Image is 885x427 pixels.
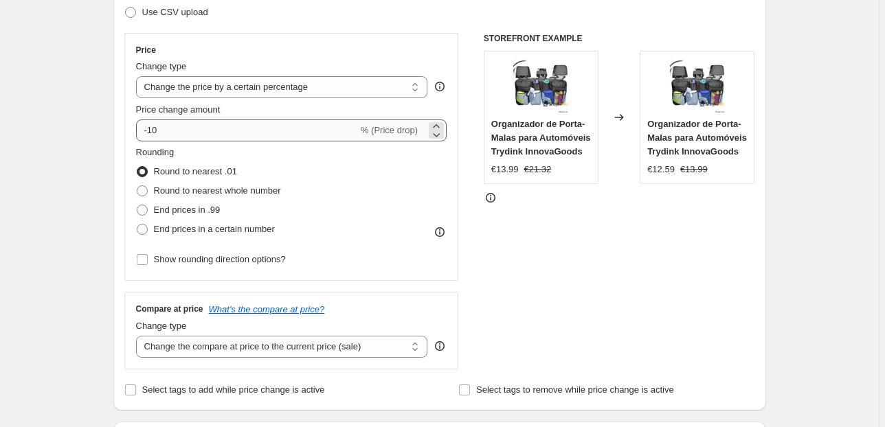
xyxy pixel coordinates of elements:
[524,163,552,176] strike: €21.32
[142,7,208,17] span: Use CSV upload
[154,205,221,215] span: End prices in .99
[142,384,325,395] span: Select tags to add while price change is active
[361,125,418,135] span: % (Price drop)
[154,224,275,234] span: End prices in a certain number
[136,147,175,157] span: Rounding
[136,61,187,71] span: Change type
[670,58,725,113] img: organizador-de-porta-malas-para-automoveis-trydink-innovagoods-603_80x.webp
[647,119,747,157] span: Organizador de Porta-Malas para Automóveis Trydink InnovaGoods
[433,339,447,353] div: help
[136,119,358,141] input: -15
[476,384,674,395] span: Select tags to remove while price change is active
[647,163,675,176] div: €12.59
[136,303,203,314] h3: Compare at price
[491,163,519,176] div: €13.99
[154,254,286,264] span: Show rounding direction options?
[484,33,755,44] h6: STOREFRONT EXAMPLE
[513,58,568,113] img: organizador-de-porta-malas-para-automoveis-trydink-innovagoods-603_80x.webp
[680,163,708,176] strike: €13.99
[136,104,221,115] span: Price change amount
[136,45,156,56] h3: Price
[154,185,281,196] span: Round to nearest whole number
[154,166,237,176] span: Round to nearest .01
[491,119,591,157] span: Organizador de Porta-Malas para Automóveis Trydink InnovaGoods
[136,321,187,331] span: Change type
[433,80,447,93] div: help
[209,304,325,314] button: What's the compare at price?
